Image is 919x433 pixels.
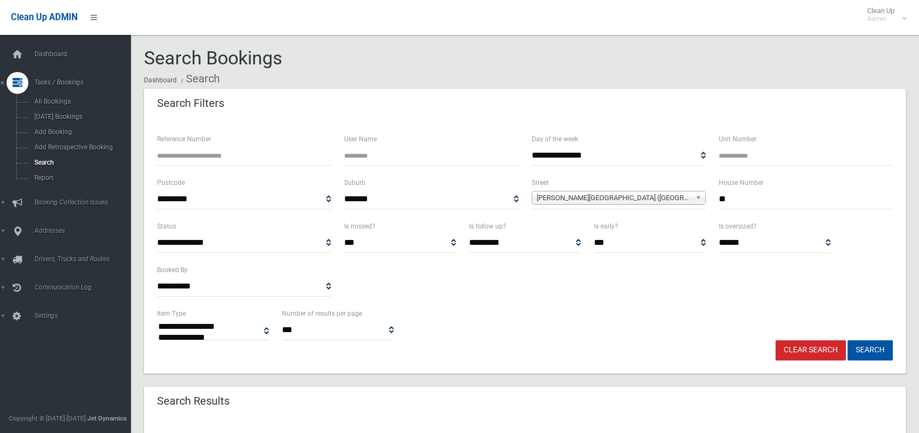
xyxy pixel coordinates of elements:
span: Search [31,159,130,166]
span: Clean Up [862,7,905,23]
label: Postcode [157,177,185,189]
label: Is missed? [344,220,375,232]
span: Addresses [31,227,139,234]
label: User Name [344,133,377,145]
span: [PERSON_NAME][GEOGRAPHIC_DATA] ([GEOGRAPHIC_DATA] 2197) [537,191,691,205]
span: Drivers, Trucks and Routes [31,255,139,263]
span: Communication Log [31,284,139,291]
span: Settings [31,312,139,320]
span: Booking Collection Issues [31,199,139,206]
label: Reference Number [157,133,211,145]
label: Suburb [344,177,365,189]
span: Report [31,174,130,182]
span: Add Retrospective Booking [31,143,130,151]
label: Day of the week [532,133,578,145]
span: [DATE] Bookings [31,113,130,121]
strong: Jet Dynamics [87,414,127,422]
span: All Bookings [31,98,130,105]
label: Unit Number [719,133,756,145]
label: House Number [719,177,764,189]
label: Street [532,177,549,189]
label: Item Type [157,308,186,320]
span: Add Booking [31,128,130,136]
span: Copyright © [DATE]-[DATE] [9,414,86,422]
label: Is early? [594,220,618,232]
a: Dashboard [144,76,177,84]
header: Search Filters [144,93,237,114]
span: Dashboard [31,50,139,58]
label: Number of results per page [282,308,362,320]
small: Admin [867,15,894,23]
span: Clean Up ADMIN [11,12,77,22]
li: Search [178,69,220,89]
label: Status [157,220,176,232]
label: Is follow up? [469,220,506,232]
label: Is oversized? [719,220,756,232]
span: Tasks / Bookings [31,79,139,86]
span: Search Bookings [144,47,283,69]
a: Clear Search [776,340,846,360]
label: Booked By [157,264,188,276]
button: Search [848,340,893,360]
header: Search Results [144,390,243,412]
